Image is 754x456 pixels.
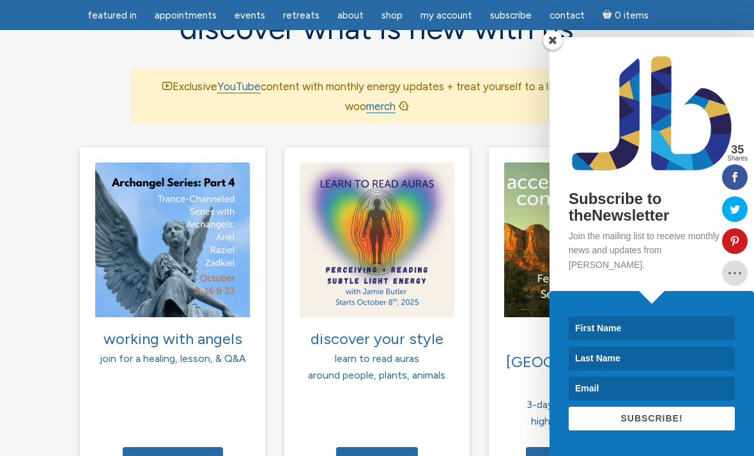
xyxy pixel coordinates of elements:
[227,3,273,28] a: Events
[283,10,319,21] span: Retreats
[275,3,327,28] a: Retreats
[420,10,472,21] span: My Account
[542,3,592,28] a: Contact
[569,407,735,430] button: SUBSCRIBE!
[569,191,735,224] h2: Subscribe to theNewsletter
[482,3,539,28] a: Subscribe
[569,377,735,400] input: Email
[366,100,396,113] a: merch
[615,11,649,20] span: 0 items
[337,10,364,21] span: About
[413,3,480,28] a: My Account
[727,155,748,162] span: Shares
[490,10,532,21] span: Subscribe
[374,3,410,28] a: Shop
[569,347,735,370] input: Last Name
[603,10,615,21] i: Cart
[131,68,623,124] div: Exclusive content with monthly energy updates + treat yourself to a little woo woo
[88,10,137,21] span: featured in
[330,3,371,28] a: About
[727,144,748,155] span: 35
[311,329,443,348] span: discover your style
[569,229,735,272] p: Join the mailing list to receive monthly news and updates from [PERSON_NAME].
[550,10,585,21] span: Contact
[147,3,224,28] a: Appointments
[100,352,246,365] span: join for a healing, lesson, & Q&A
[104,329,242,348] span: working with angels
[381,10,403,21] span: Shop
[620,413,682,423] span: SUBSCRIBE!
[155,10,217,21] span: Appointments
[569,317,735,340] input: First Name
[335,352,419,365] span: learn to read auras
[131,12,623,45] h2: discover what is new with us
[308,369,445,381] span: around people, plants, animals
[217,80,261,93] a: YouTube
[235,10,265,21] span: Events
[595,2,656,28] a: Cart0 items
[80,3,144,28] a: featured in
